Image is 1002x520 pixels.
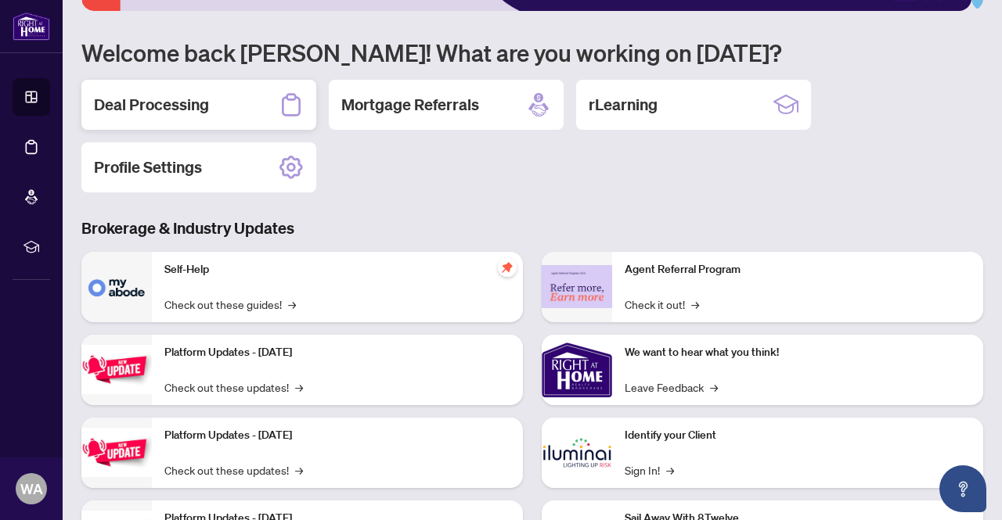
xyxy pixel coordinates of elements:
h2: Mortgage Referrals [341,94,479,116]
img: Agent Referral Program [542,265,612,308]
img: Platform Updates - July 21, 2025 [81,345,152,394]
h1: Welcome back [PERSON_NAME]! What are you working on [DATE]? [81,38,983,67]
p: Platform Updates - [DATE] [164,427,510,444]
img: Self-Help [81,252,152,322]
span: → [295,378,303,396]
span: → [666,461,674,479]
h3: Brokerage & Industry Updates [81,217,983,239]
p: Agent Referral Program [625,261,971,278]
span: pushpin [498,258,517,277]
h2: Profile Settings [94,156,202,178]
a: Sign In!→ [625,461,674,479]
h2: rLearning [589,94,658,116]
span: → [295,461,303,479]
a: Leave Feedback→ [625,378,718,396]
h2: Deal Processing [94,94,209,116]
img: logo [13,12,50,41]
span: → [691,296,699,313]
a: Check out these guides!→ [164,296,296,313]
img: Platform Updates - July 8, 2025 [81,428,152,477]
img: Identify your Client [542,418,612,488]
span: → [710,378,718,396]
span: WA [20,478,43,500]
button: Open asap [939,465,986,512]
a: Check out these updates!→ [164,378,303,396]
p: Platform Updates - [DATE] [164,344,510,361]
p: Self-Help [164,261,510,278]
a: Check out these updates!→ [164,461,303,479]
span: → [288,296,296,313]
p: We want to hear what you think! [625,344,971,361]
img: We want to hear what you think! [542,335,612,405]
a: Check it out!→ [625,296,699,313]
p: Identify your Client [625,427,971,444]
